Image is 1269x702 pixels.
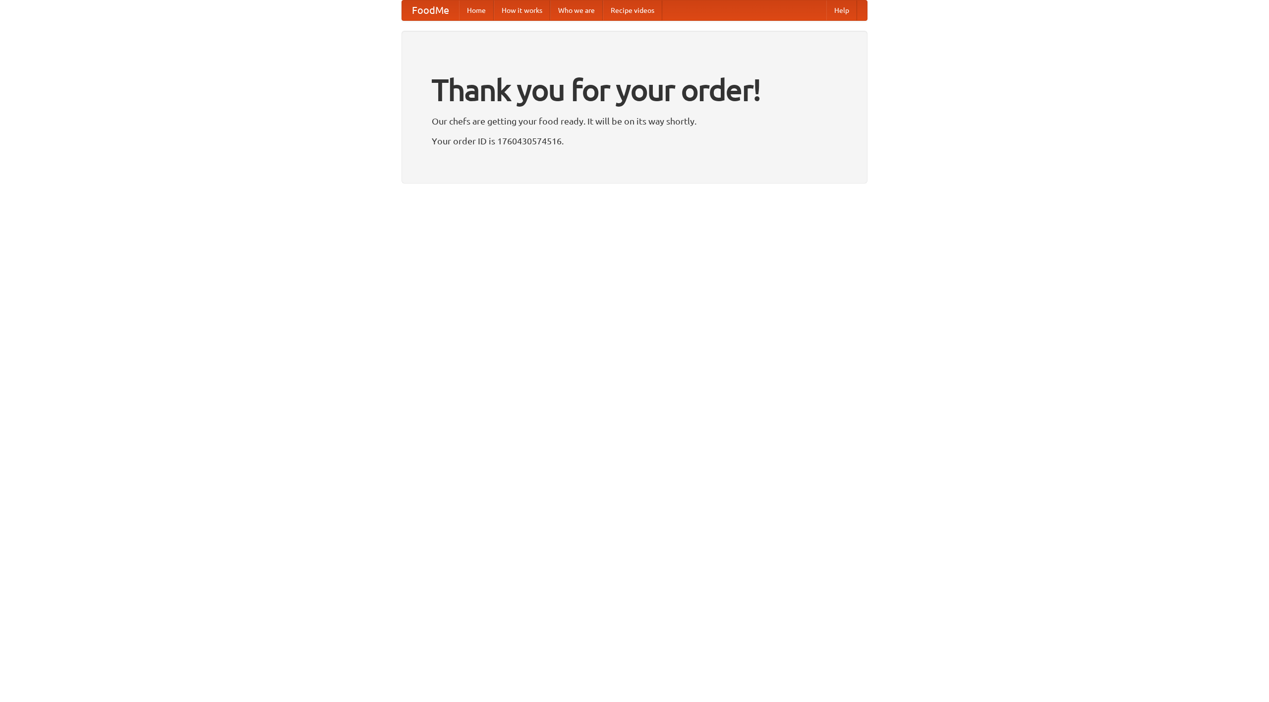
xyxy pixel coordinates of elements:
a: Recipe videos [603,0,662,20]
a: How it works [494,0,550,20]
a: FoodMe [402,0,459,20]
p: Our chefs are getting your food ready. It will be on its way shortly. [432,114,837,128]
a: Help [826,0,857,20]
h1: Thank you for your order! [432,66,837,114]
a: Who we are [550,0,603,20]
a: Home [459,0,494,20]
p: Your order ID is 1760430574516. [432,133,837,148]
